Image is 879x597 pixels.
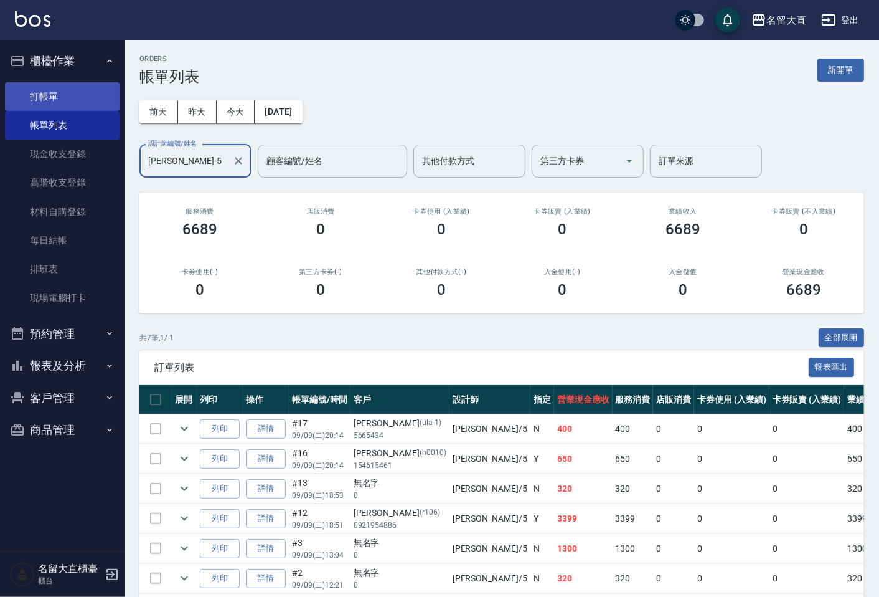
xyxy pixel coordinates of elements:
[175,539,194,558] button: expand row
[200,539,240,558] button: 列印
[354,537,446,550] div: 無名字
[5,414,120,446] button: 商品管理
[396,268,487,276] h2: 其他付款方式(-)
[316,221,325,238] h3: 0
[154,268,245,276] h2: 卡券使用(-)
[175,449,194,468] button: expand row
[230,152,247,170] button: Clear
[5,284,120,312] a: 現場電腦打卡
[354,460,446,471] p: 154615461
[769,564,845,593] td: 0
[769,504,845,533] td: 0
[786,281,821,298] h3: 6689
[200,509,240,528] button: 列印
[653,444,694,474] td: 0
[694,534,769,563] td: 0
[769,534,845,563] td: 0
[154,208,245,216] h3: 服務消費
[275,208,366,216] h2: 店販消費
[530,474,554,504] td: N
[554,474,613,504] td: 320
[694,564,769,593] td: 0
[809,361,855,373] a: 報表匯出
[449,504,530,533] td: [PERSON_NAME] /5
[5,382,120,414] button: 客戶管理
[289,474,350,504] td: #13
[292,460,347,471] p: 09/09 (二) 20:14
[653,564,694,593] td: 0
[175,479,194,498] button: expand row
[15,11,50,27] img: Logo
[38,575,101,586] p: 櫃台
[200,419,240,439] button: 列印
[139,332,174,343] p: 共 7 筆, 1 / 1
[715,7,740,32] button: save
[5,350,120,382] button: 報表及分析
[5,140,120,168] a: 現金收支登錄
[653,534,694,563] td: 0
[554,504,613,533] td: 3399
[554,444,613,474] td: 650
[816,9,864,32] button: 登出
[354,520,446,531] p: 0921954886
[449,385,530,414] th: 設計師
[354,507,446,520] div: [PERSON_NAME]
[694,474,769,504] td: 0
[558,281,566,298] h3: 0
[5,255,120,284] a: 排班表
[243,385,289,414] th: 操作
[289,534,350,563] td: #3
[5,318,120,350] button: 預約管理
[799,221,808,238] h3: 0
[246,419,286,439] a: 詳情
[246,569,286,588] a: 詳情
[613,444,654,474] td: 650
[437,281,446,298] h3: 0
[292,430,347,441] p: 09/09 (二) 20:14
[769,385,845,414] th: 卡券販賣 (入業績)
[354,490,446,501] p: 0
[246,509,286,528] a: 詳情
[758,208,849,216] h2: 卡券販賣 (不入業績)
[139,100,178,123] button: 前天
[354,566,446,580] div: 無名字
[694,444,769,474] td: 0
[175,509,194,528] button: expand row
[200,449,240,469] button: 列印
[292,550,347,561] p: 09/09 (二) 13:04
[10,562,35,587] img: Person
[554,564,613,593] td: 320
[554,385,613,414] th: 營業現金應收
[613,474,654,504] td: 320
[817,59,864,82] button: 新開單
[530,444,554,474] td: Y
[354,417,446,430] div: [PERSON_NAME]
[769,414,845,444] td: 0
[817,64,864,75] a: 新開單
[292,580,347,591] p: 09/09 (二) 12:21
[613,564,654,593] td: 320
[246,539,286,558] a: 詳情
[653,504,694,533] td: 0
[554,534,613,563] td: 1300
[289,414,350,444] td: #17
[200,569,240,588] button: 列印
[200,479,240,499] button: 列印
[613,504,654,533] td: 3399
[420,447,446,460] p: (h0010)
[246,449,286,469] a: 詳情
[139,68,199,85] h3: 帳單列表
[766,12,806,28] div: 名留大直
[5,168,120,197] a: 高階收支登錄
[195,281,204,298] h3: 0
[217,100,255,123] button: 今天
[613,385,654,414] th: 服務消費
[449,534,530,563] td: [PERSON_NAME] /5
[653,474,694,504] td: 0
[197,385,243,414] th: 列印
[255,100,302,123] button: [DATE]
[653,385,694,414] th: 店販消費
[175,419,194,438] button: expand row
[139,55,199,63] h2: ORDERS
[530,385,554,414] th: 指定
